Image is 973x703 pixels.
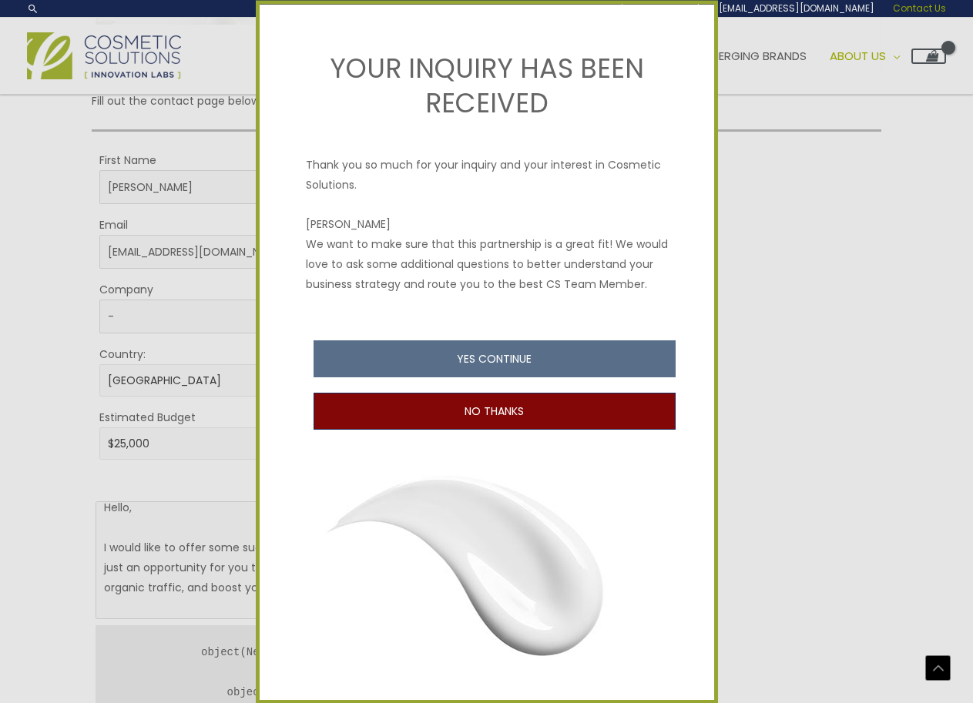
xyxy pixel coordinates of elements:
[314,340,676,377] button: YES CONTINUE
[306,437,668,694] img: Private Label Step Form Popup Step 2 Image of a Cream Swipe
[306,213,668,233] div: [PERSON_NAME]
[306,139,668,195] p: Thank you so much for your inquiry and your interest in Cosmetic Solutions.
[314,393,676,430] button: NO THANKS
[306,233,668,293] p: We want to make sure that this partnership is a great fit! We would love to ask some additional q...
[306,50,668,120] h2: YOUR INQUIRY HAS BEEN RECEIVED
